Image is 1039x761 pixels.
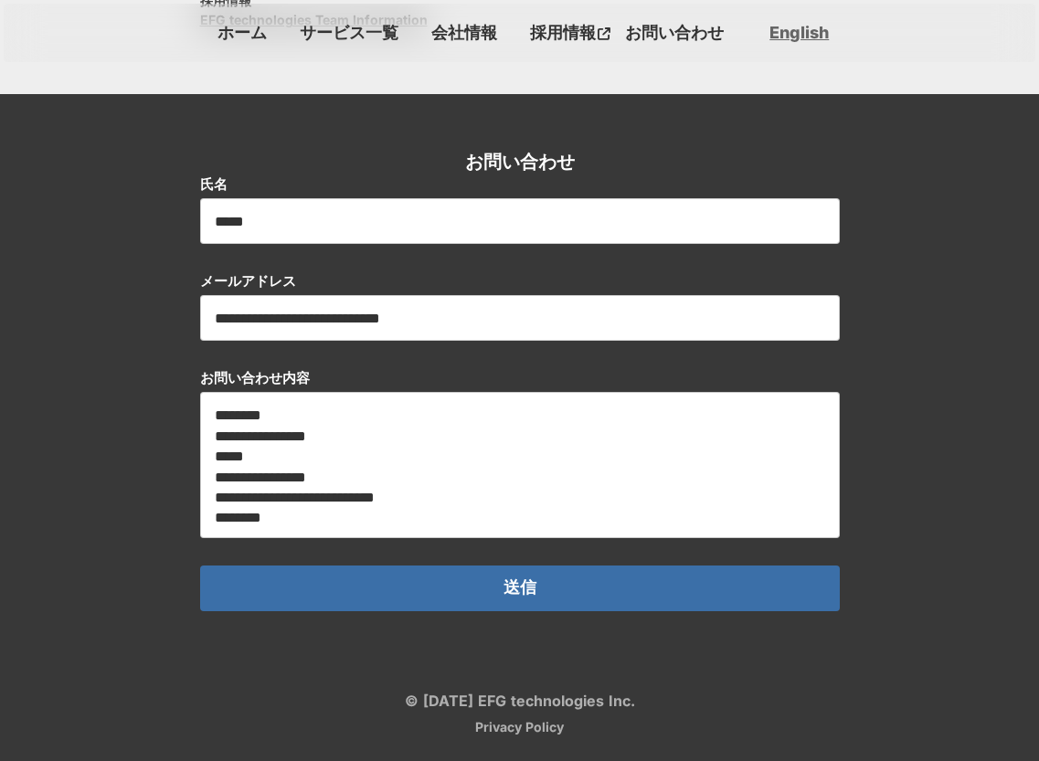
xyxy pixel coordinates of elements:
p: © [DATE] EFG technologies Inc. [405,693,635,708]
a: ホーム [210,17,274,48]
a: お問い合わせ [618,17,731,48]
a: 会社情報 [424,17,504,48]
p: メールアドレス [200,271,296,291]
p: 採用情報 [523,17,598,48]
a: Privacy Policy [475,721,564,734]
h2: お問い合わせ [465,149,575,174]
p: お問い合わせ内容 [200,368,310,387]
button: 送信 [200,565,840,611]
a: English [769,21,829,44]
a: 採用情報 [523,17,618,48]
p: 氏名 [200,174,228,194]
p: 送信 [504,579,536,597]
a: サービス一覧 [292,17,406,48]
